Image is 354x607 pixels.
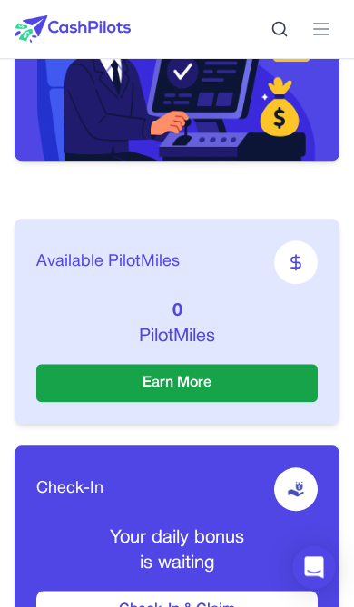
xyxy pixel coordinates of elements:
[36,476,103,502] span: Check-In
[36,299,318,324] p: 0
[15,15,131,43] img: CashPilots Logo
[36,525,318,551] p: Your daily bonus
[140,555,214,572] span: is waiting
[292,545,336,589] div: Open Intercom Messenger
[287,480,305,498] img: receive-dollar
[36,250,180,275] span: Available PilotMiles
[36,364,318,402] button: Earn More
[36,324,318,349] p: PilotMiles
